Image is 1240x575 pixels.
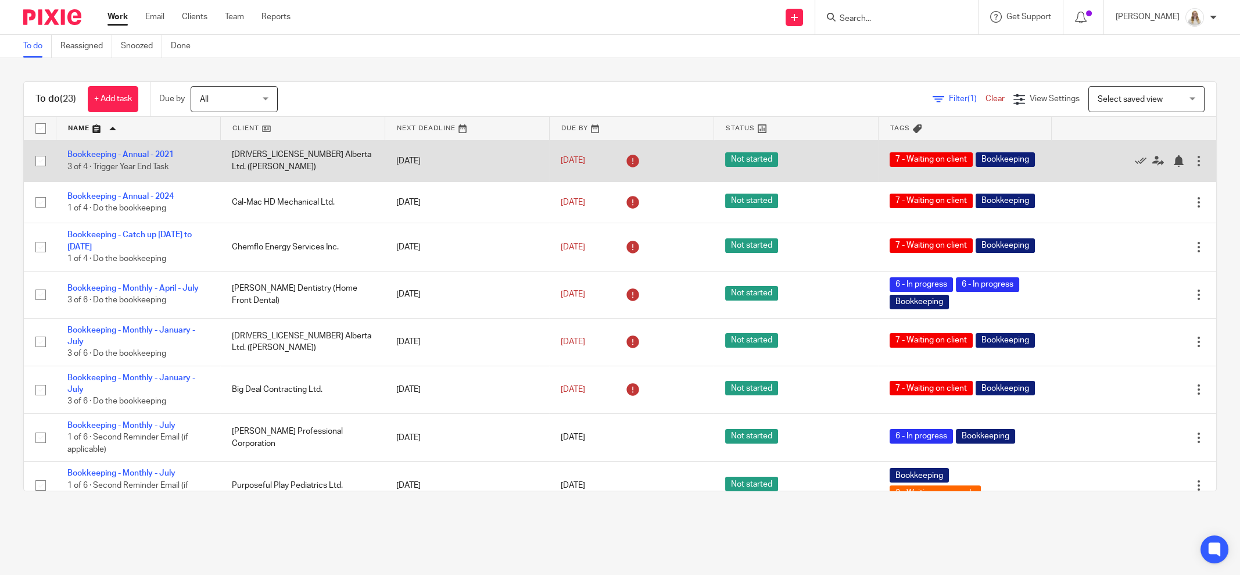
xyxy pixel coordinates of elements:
span: 3 of 6 · Do the bookkeeping [67,349,166,358]
span: 3 of 4 · Trigger Year End Task [67,163,169,171]
span: [DATE] [561,481,585,490]
td: Chemflo Energy Services Inc. [220,223,385,271]
span: Bookkeeping [976,194,1035,208]
td: Cal-Mac HD Mechanical Ltd. [220,181,385,223]
td: Big Deal Contracting Ltd. [220,366,385,413]
span: [DATE] [561,198,585,206]
a: Done [171,35,199,58]
span: Not started [725,333,778,348]
span: Select saved view [1098,95,1163,103]
span: 3 of 6 · Do the bookkeeping [67,297,166,305]
td: [PERSON_NAME] Dentistry (Home Front Dental) [220,271,385,318]
h1: To do [35,93,76,105]
a: Clear [985,95,1005,103]
span: 1 of 6 · Second Reminder Email (if applicable) [67,481,188,502]
span: 1 of 4 · Do the bookkeeping [67,204,166,212]
a: To do [23,35,52,58]
a: Email [145,11,164,23]
span: 6 - In progress [956,277,1019,292]
span: View Settings [1030,95,1080,103]
td: [PERSON_NAME] Professional Corporation [220,413,385,461]
td: Purposeful Play Pediatrics Ltd. [220,462,385,509]
a: Bookkeeping - Annual - 2024 [67,192,174,201]
a: Clients [182,11,207,23]
span: [DATE] [561,290,585,298]
span: 7 - Waiting on client [890,194,973,208]
img: Headshot%2011-2024%20white%20background%20square%202.JPG [1185,8,1204,27]
td: [DATE] [385,366,549,413]
span: Bookkeeping [976,333,1035,348]
a: Bookkeeping - Catch up [DATE] to [DATE] [67,231,192,251]
td: [DATE] [385,140,549,181]
span: 1 of 6 · Second Reminder Email (if applicable) [67,434,188,454]
span: Get Support [1006,13,1051,21]
td: [DATE] [385,413,549,461]
a: Bookkeeping - Monthly - July [67,422,175,430]
td: [DATE] [385,223,549,271]
span: 7 - Waiting on client [890,333,973,348]
span: [DATE] [561,385,585,394]
a: Snoozed [121,35,162,58]
a: Bookkeeping - Monthly - July [67,469,175,477]
span: 7 - Waiting on client [890,381,973,395]
span: Bookkeeping [976,381,1035,395]
span: Bookkeeping [956,429,1015,444]
span: Not started [725,429,778,444]
span: Bookkeeping [976,238,1035,253]
span: 7 - Waiting on client [890,152,973,167]
span: 6 - In progress [890,429,953,444]
span: Bookkeeping [890,295,949,309]
span: [DATE] [561,157,585,165]
td: [DRIVERS_LICENSE_NUMBER] Alberta Ltd. ([PERSON_NAME]) [220,318,385,366]
span: [DATE] [561,434,585,442]
p: Due by [159,93,185,105]
span: Not started [725,477,778,491]
td: [DRIVERS_LICENSE_NUMBER] Alberta Ltd. ([PERSON_NAME]) [220,140,385,181]
td: [DATE] [385,462,549,509]
a: Bookkeeping - Monthly - January - July [67,374,195,394]
span: All [200,95,209,103]
span: Bookkeeping [890,468,949,483]
span: Not started [725,194,778,208]
span: Bookkeeping [976,152,1035,167]
span: 1 of 4 · Do the bookkeeping [67,255,166,263]
span: Not started [725,238,778,253]
a: Reassigned [60,35,112,58]
td: [DATE] [385,318,549,366]
span: (1) [967,95,977,103]
td: [DATE] [385,181,549,223]
span: 3 of 6 · Do the bookkeeping [67,398,166,406]
span: Filter [949,95,985,103]
a: Mark as done [1135,155,1152,167]
span: [DATE] [561,338,585,346]
span: Tags [890,125,910,131]
a: Reports [261,11,291,23]
span: 2 - Waiting on records [890,485,981,500]
a: Work [107,11,128,23]
span: Not started [725,381,778,395]
span: (23) [60,94,76,103]
td: [DATE] [385,271,549,318]
span: Not started [725,286,778,301]
a: Bookkeeping - Monthly - January - July [67,326,195,346]
span: 6 - In progress [890,277,953,292]
a: Bookkeeping - Annual - 2021 [67,151,174,159]
span: [DATE] [561,243,585,251]
a: Bookkeeping - Monthly - April - July [67,284,199,292]
span: 7 - Waiting on client [890,238,973,253]
input: Search [838,14,943,24]
a: Team [225,11,244,23]
span: Not started [725,152,778,167]
img: Pixie [23,9,81,25]
p: [PERSON_NAME] [1116,11,1180,23]
a: + Add task [88,86,138,112]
